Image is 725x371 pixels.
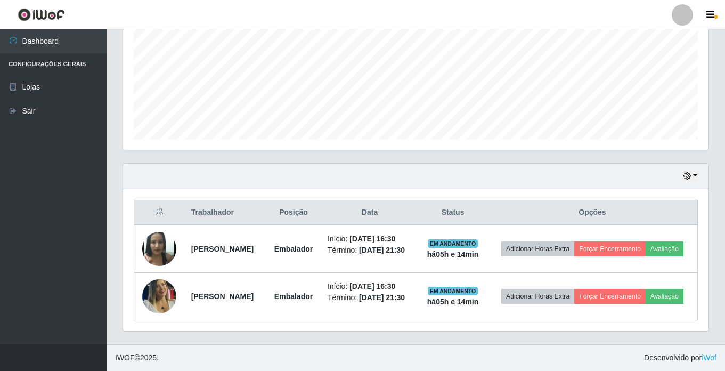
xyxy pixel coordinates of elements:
span: Desenvolvido por [644,352,716,364]
strong: [PERSON_NAME] [191,292,254,301]
strong: há 05 h e 14 min [427,250,479,259]
time: [DATE] 16:30 [349,235,395,243]
button: Adicionar Horas Extra [501,289,574,304]
strong: Embalador [274,292,313,301]
span: EM ANDAMENTO [428,239,478,248]
img: 1733239406405.jpeg [142,272,176,321]
li: Término: [328,245,412,256]
a: iWof [702,353,716,362]
button: Forçar Encerramento [574,241,646,256]
th: Posição [266,200,321,225]
span: EM ANDAMENTO [428,287,478,295]
img: CoreUI Logo [18,8,65,21]
strong: [PERSON_NAME] [191,245,254,253]
button: Forçar Encerramento [574,289,646,304]
time: [DATE] 21:30 [359,246,405,254]
th: Trabalhador [185,200,266,225]
li: Término: [328,292,412,303]
li: Início: [328,233,412,245]
span: © 2025 . [115,352,159,364]
li: Início: [328,281,412,292]
th: Data [321,200,418,225]
strong: há 05 h e 14 min [427,297,479,306]
img: 1732819988000.jpeg [142,228,176,270]
span: IWOF [115,353,135,362]
button: Adicionar Horas Extra [501,241,574,256]
button: Avaliação [646,289,683,304]
strong: Embalador [274,245,313,253]
th: Status [418,200,487,225]
button: Avaliação [646,241,683,256]
time: [DATE] 21:30 [359,293,405,302]
th: Opções [487,200,698,225]
time: [DATE] 16:30 [349,282,395,291]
